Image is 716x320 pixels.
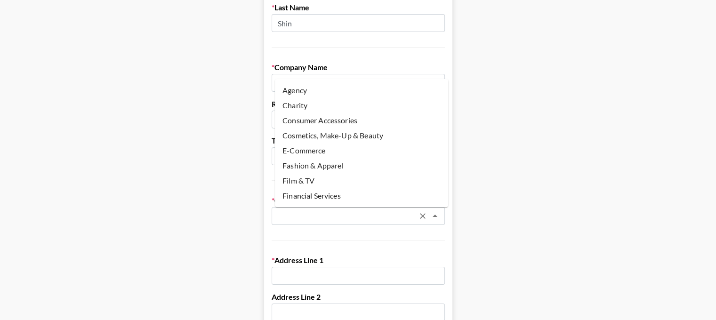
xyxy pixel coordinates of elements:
[275,173,448,188] li: Film & TV
[272,136,445,145] label: Trading Name (If Different)
[416,209,429,223] button: Clear
[275,143,448,158] li: E-Commerce
[272,292,445,302] label: Address Line 2
[272,63,445,72] label: Company Name
[275,98,448,113] li: Charity
[275,203,448,218] li: Food & Beverages
[275,188,448,203] li: Financial Services
[428,209,442,223] button: Close
[275,158,448,173] li: Fashion & Apparel
[272,3,445,12] label: Last Name
[272,99,445,109] label: Registered Name (If Different)
[272,196,445,205] label: Company Sector
[272,256,445,265] label: Address Line 1
[275,128,448,143] li: Cosmetics, Make-Up & Beauty
[275,113,448,128] li: Consumer Accessories
[275,83,448,98] li: Agency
